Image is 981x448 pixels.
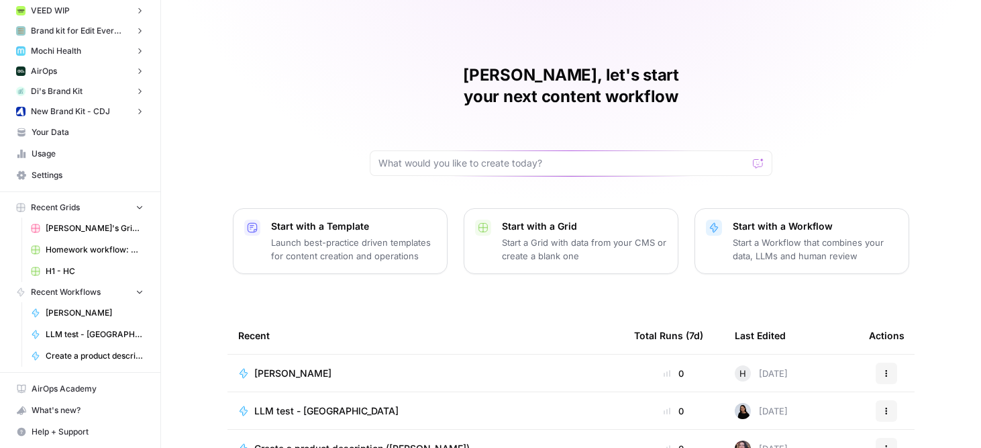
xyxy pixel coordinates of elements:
[11,197,150,218] button: Recent Grids
[238,317,613,354] div: Recent
[378,156,747,170] input: What would you like to create today?
[25,239,150,261] a: Homework workflow: Meta Description ([GEOGRAPHIC_DATA]) Grid
[32,148,144,160] span: Usage
[32,426,144,438] span: Help + Support
[502,236,667,263] p: Start a Grid with data from your CMS or create a blank one
[32,169,144,181] span: Settings
[25,324,150,345] a: LLM test - [GEOGRAPHIC_DATA]
[46,222,144,234] span: [PERSON_NAME]'s Grid: Meta Description
[634,317,703,354] div: Total Runs (7d)
[31,286,101,298] span: Recent Workflows
[634,367,713,380] div: 0
[16,6,25,15] img: jz86opb9spy4uaui193389rfc1lw
[25,302,150,324] a: [PERSON_NAME]
[739,367,746,380] span: H
[31,105,110,118] span: New Brand Kit - CDJ
[733,236,898,263] p: Start a Workflow that combines your data, LLMs and human review
[16,26,25,36] img: ee5pqo3ji1pbjpwg0lz844gmdw9j
[31,45,81,57] span: Mochi Health
[238,367,613,380] a: [PERSON_NAME]
[11,378,150,400] a: AirOps Academy
[869,317,905,354] div: Actions
[31,65,57,77] span: AirOps
[46,244,144,256] span: Homework workflow: Meta Description ([GEOGRAPHIC_DATA]) Grid
[11,81,150,101] button: Di's Brand Kit
[16,46,25,56] img: a7xymvlxr6ou4qj2rdmweheinwaa
[31,5,70,17] span: VEED WIP
[11,61,150,81] button: AirOps
[11,400,150,421] button: What's new?
[16,87,25,96] img: ku76nxjk2pzc18j5ld4ltutwfo6w
[694,208,909,274] button: Start with a WorkflowStart a Workflow that combines your data, LLMs and human review
[634,404,713,418] div: 0
[11,1,150,21] button: VEED WIP
[25,218,150,239] a: [PERSON_NAME]'s Grid: Meta Description
[733,220,898,233] p: Start with a Workflow
[464,208,678,274] button: Start with a GridStart a Grid with data from your CMS or create a blank one
[271,236,436,263] p: Launch best-practice driven templates for content creation and operations
[16,66,25,76] img: yjux4x3lwinlft1ym4yif8lrli78
[32,383,144,395] span: AirOps Academy
[735,317,786,354] div: Last Edited
[31,201,80,214] span: Recent Grids
[11,143,150,165] a: Usage
[46,265,144,277] span: H1 - HC
[32,126,144,138] span: Your Data
[502,220,667,233] p: Start with a Grid
[25,345,150,367] a: Create a product description ([PERSON_NAME])
[11,122,150,143] a: Your Data
[31,85,83,97] span: Di's Brand Kit
[735,403,788,419] div: [DATE]
[11,165,150,186] a: Settings
[11,282,150,302] button: Recent Workflows
[254,404,399,418] span: LLM test - [GEOGRAPHIC_DATA]
[11,101,150,122] button: New Brand Kit - CDJ
[16,107,25,116] img: 4rphsghrwsm5mzd0ltvaqmb3rve1
[31,25,130,37] span: Brand kit for Edit Ever After ([PERSON_NAME])
[46,307,144,319] span: [PERSON_NAME]
[735,365,788,382] div: [DATE]
[735,403,751,419] img: vio31xwqbzqwqde1387k1bp3keqw
[46,350,144,362] span: Create a product description ([PERSON_NAME])
[238,404,613,418] a: LLM test - [GEOGRAPHIC_DATA]
[46,328,144,341] span: LLM test - [GEOGRAPHIC_DATA]
[370,64,772,107] h1: [PERSON_NAME], let's start your next content workflow
[25,261,150,282] a: H1 - HC
[11,421,150,443] button: Help + Support
[271,220,436,233] p: Start with a Template
[233,208,448,274] button: Start with a TemplateLaunch best-practice driven templates for content creation and operations
[254,367,331,380] span: [PERSON_NAME]
[11,41,150,61] button: Mochi Health
[11,21,150,41] button: Brand kit for Edit Ever After ([PERSON_NAME])
[11,400,149,420] div: What's new?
